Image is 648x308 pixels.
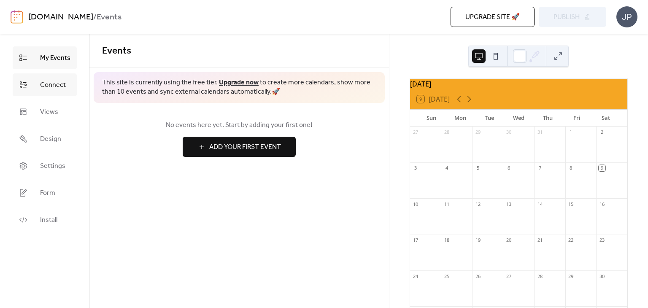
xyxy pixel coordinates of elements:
div: 23 [599,237,605,243]
div: 20 [505,237,512,243]
div: 14 [537,201,543,207]
div: Fri [562,110,591,127]
div: Sat [591,110,621,127]
div: 19 [475,237,481,243]
div: 29 [568,273,574,279]
span: No events here yet. Start by adding your first one! [102,120,376,130]
div: 31 [537,129,543,135]
div: 12 [475,201,481,207]
div: 4 [443,165,450,171]
div: 5 [475,165,481,171]
div: 16 [599,201,605,207]
a: Add Your First Event [102,137,376,157]
div: 2 [599,129,605,135]
div: Thu [533,110,562,127]
span: Design [40,134,61,144]
span: Views [40,107,58,117]
a: Design [13,127,77,150]
span: This site is currently using the free tier. to create more calendars, show more than 10 events an... [102,78,376,97]
div: 18 [443,237,450,243]
span: Upgrade site 🚀 [465,12,520,22]
a: Form [13,181,77,204]
div: Wed [504,110,533,127]
div: Mon [446,110,475,127]
span: Settings [40,161,65,171]
div: Tue [475,110,504,127]
div: 6 [505,165,512,171]
div: 15 [568,201,574,207]
span: My Events [40,53,70,63]
div: 28 [443,129,450,135]
span: Install [40,215,57,225]
div: 21 [537,237,543,243]
a: Connect [13,73,77,96]
span: Connect [40,80,66,90]
img: logo [11,10,23,24]
a: [DOMAIN_NAME] [28,9,93,25]
span: Add Your First Event [209,142,281,152]
div: JP [616,6,637,27]
div: 30 [505,129,512,135]
a: Upgrade now [219,76,259,89]
div: Sun [417,110,446,127]
div: 13 [505,201,512,207]
div: 1 [568,129,574,135]
b: / [93,9,97,25]
div: 27 [505,273,512,279]
div: 25 [443,273,450,279]
div: 28 [537,273,543,279]
a: Install [13,208,77,231]
div: 24 [413,273,419,279]
div: 30 [599,273,605,279]
div: 8 [568,165,574,171]
a: Views [13,100,77,123]
div: 22 [568,237,574,243]
span: Form [40,188,55,198]
a: Settings [13,154,77,177]
button: Upgrade site 🚀 [451,7,535,27]
div: 3 [413,165,419,171]
div: 17 [413,237,419,243]
div: 29 [475,129,481,135]
a: My Events [13,46,77,69]
div: 9 [599,165,605,171]
span: Events [102,42,131,60]
b: Events [97,9,121,25]
div: [DATE] [410,79,627,89]
div: 7 [537,165,543,171]
div: 27 [413,129,419,135]
div: 10 [413,201,419,207]
div: 26 [475,273,481,279]
button: Add Your First Event [183,137,296,157]
div: 11 [443,201,450,207]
